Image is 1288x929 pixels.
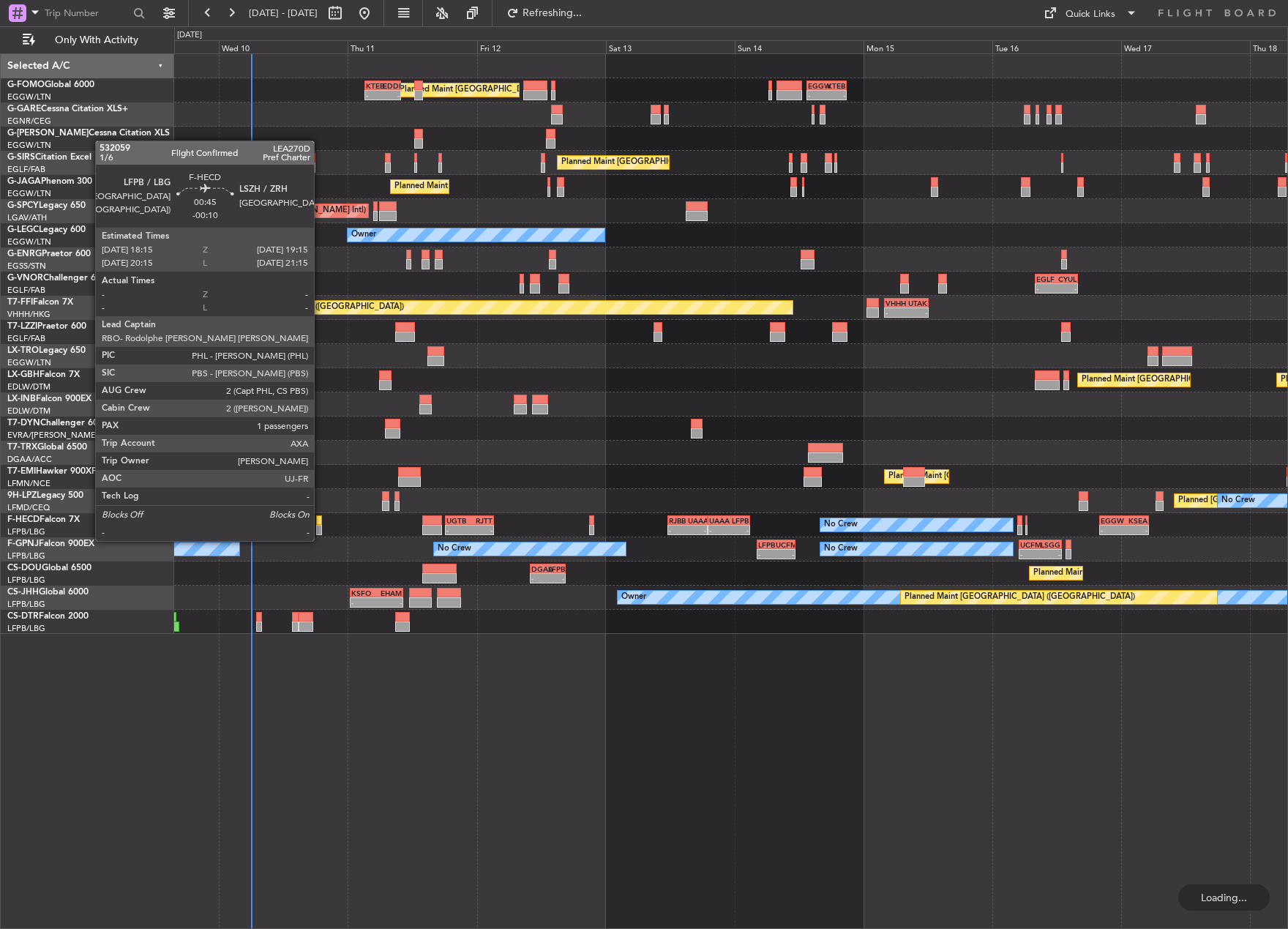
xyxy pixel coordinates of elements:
[7,129,170,138] a: G-[PERSON_NAME]Cessna Citation XLS
[1221,490,1255,512] div: No Crew
[1178,884,1270,911] div: Loading...
[383,81,400,90] div: EDDH
[7,443,37,452] span: T7-TRX
[129,200,366,222] div: Unplanned Maint [GEOGRAPHIC_DATA] ([PERSON_NAME] Intl)
[7,188,51,199] a: EGGW/LTN
[729,526,749,534] div: -
[7,599,45,610] a: LFPB/LBG
[7,298,73,307] a: T7-FFIFalcon 7X
[45,2,129,24] input: Trip Number
[1121,40,1250,53] div: Wed 17
[7,515,80,524] a: F-HECDFalcon 7X
[1020,540,1041,549] div: UCFM
[366,91,383,100] div: -
[7,502,50,513] a: LFMD/CEQ
[377,589,402,597] div: EHAM
[7,164,45,175] a: EGLF/FAB
[249,7,318,20] span: [DATE] - [DATE]
[7,81,45,89] span: G-FOMO
[477,40,606,53] div: Fri 12
[446,516,470,525] div: UGTB
[905,586,1135,608] div: Planned Maint [GEOGRAPHIC_DATA] ([GEOGRAPHIC_DATA])
[864,40,992,53] div: Mon 15
[7,419,103,428] a: T7-DYNChallenger 604
[366,81,383,90] div: KTEB
[1036,275,1057,283] div: EGLF
[7,346,86,355] a: LX-TROLegacy 650
[1066,7,1115,22] div: Quick Links
[888,466,1028,488] div: Planned Maint [GEOGRAPHIC_DATA]
[7,357,51,368] a: EGGW/LTN
[7,564,91,572] a: CS-DOUGlobal 6500
[470,526,493,534] div: -
[7,612,89,621] a: CS-DTRFalcon 2000
[7,225,39,234] span: G-LEGC
[7,236,51,247] a: EGGW/LTN
[470,516,493,525] div: RJTT
[7,467,97,476] a: T7-EMIHawker 900XP
[1101,526,1124,534] div: -
[7,333,45,344] a: EGLF/FAB
[7,491,83,500] a: 9H-LPZLegacy 500
[7,105,41,113] span: G-GARE
[621,586,646,608] div: Owner
[606,40,735,53] div: Sat 13
[1040,540,1060,549] div: LSGG
[735,40,864,53] div: Sun 14
[7,116,51,127] a: EGNR/CEG
[1033,562,1264,584] div: Planned Maint [GEOGRAPHIC_DATA] ([GEOGRAPHIC_DATA])
[1124,516,1147,525] div: KSEA
[7,612,39,621] span: CS-DTR
[7,526,45,537] a: LFPB/LBG
[7,322,37,331] span: T7-LZZI
[351,589,377,597] div: KSFO
[7,105,128,113] a: G-GARECessna Citation XLS+
[7,322,86,331] a: T7-LZZIPraetor 600
[531,564,548,573] div: DGAA
[1040,550,1060,559] div: -
[7,274,43,283] span: G-VNOR
[548,574,565,583] div: -
[7,225,86,234] a: G-LEGCLegacy 600
[383,91,400,100] div: -
[351,224,376,246] div: Owner
[7,491,37,500] span: 9H-LPZ
[348,40,476,53] div: Thu 11
[7,564,42,572] span: CS-DOU
[7,153,35,162] span: G-SIRS
[351,598,377,607] div: -
[7,261,46,272] a: EGSS/STN
[776,540,794,549] div: UCFM
[758,540,776,549] div: LFPB
[7,478,50,489] a: LFMN/NCE
[522,8,583,18] span: Refreshing...
[16,29,159,52] button: Only With Activity
[776,550,794,559] div: -
[669,516,687,525] div: RJBB
[826,91,845,100] div: -
[7,395,123,403] a: LX-INBFalcon 900EX EASy II
[233,296,404,318] div: Planned Maint Tianjin ([GEOGRAPHIC_DATA])
[7,285,45,296] a: EGLF/FAB
[7,177,41,186] span: G-JAGA
[709,516,729,525] div: UAAA
[7,346,39,355] span: LX-TRO
[7,454,52,465] a: DGAA/ACC
[1036,1,1145,25] button: Quick Links
[7,443,87,452] a: T7-TRXGlobal 6500
[885,308,906,317] div: -
[446,526,470,534] div: -
[7,298,33,307] span: T7-FFI
[7,309,50,320] a: VHHH/HKG
[7,250,42,258] span: G-ENRG
[669,526,687,534] div: -
[438,538,471,560] div: No Crew
[688,516,706,525] div: UAAA
[394,176,625,198] div: Planned Maint [GEOGRAPHIC_DATA] ([GEOGRAPHIC_DATA])
[7,177,92,186] a: G-JAGAPhenom 300
[377,598,402,607] div: -
[824,538,858,560] div: No Crew
[808,81,826,90] div: EGGW
[7,551,45,561] a: LFPB/LBG
[7,588,89,597] a: CS-JHHGlobal 6000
